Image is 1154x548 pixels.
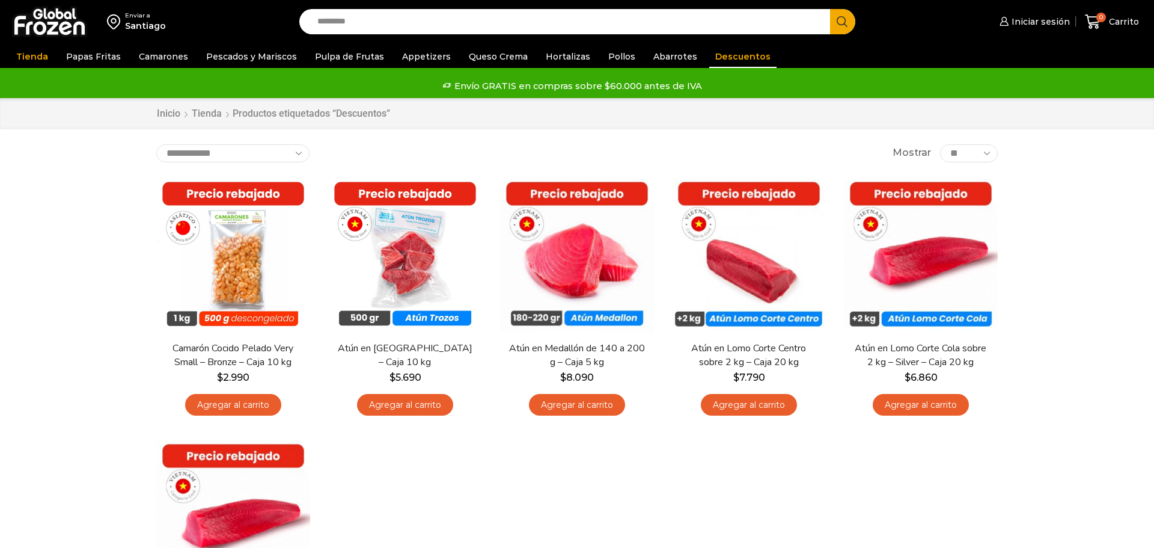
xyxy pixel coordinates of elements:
span: $ [560,372,566,383]
div: Santiago [125,20,166,32]
a: Pollos [602,45,641,68]
a: Camarón Cocido Pelado Very Small – Bronze – Caja 10 kg [164,342,302,369]
a: 0 Carrito [1082,8,1142,36]
a: Appetizers [396,45,457,68]
a: Pescados y Mariscos [200,45,303,68]
span: Iniciar sesión [1009,16,1070,28]
span: $ [389,372,395,383]
a: Hortalizas [540,45,596,68]
bdi: 8.090 [560,372,594,383]
a: Atún en [GEOGRAPHIC_DATA] – Caja 10 kg [336,342,474,369]
span: $ [905,372,911,383]
a: Atún en Lomo Corte Cola sobre 2 kg – Silver – Caja 20 kg [852,342,990,369]
a: Pulpa de Frutas [309,45,390,68]
img: address-field-icon.svg [107,11,125,32]
span: $ [733,372,739,383]
a: Queso Crema [463,45,534,68]
a: Abarrotes [647,45,703,68]
bdi: 2.990 [217,372,249,383]
button: Search button [830,9,855,34]
a: Agregar al carrito: “Atún en Lomo Corte Cola sobre 2 kg - Silver - Caja 20 kg” [873,394,969,416]
a: Camarones [133,45,194,68]
span: 0 [1096,13,1106,22]
span: Mostrar [893,146,931,160]
nav: Breadcrumb [156,107,390,121]
bdi: 7.790 [733,372,765,383]
a: Agregar al carrito: “Camarón Cocido Pelado Very Small - Bronze - Caja 10 kg” [185,394,281,416]
span: $ [217,372,223,383]
div: Enviar a [125,11,166,20]
bdi: 6.860 [905,372,938,383]
a: Tienda [191,107,222,121]
bdi: 5.690 [389,372,421,383]
h1: Productos etiquetados “Descuentos” [233,108,390,119]
a: Inicio [156,107,181,121]
a: Atún en Lomo Corte Centro sobre 2 kg – Caja 20 kg [680,342,818,369]
span: Carrito [1106,16,1139,28]
a: Papas Fritas [60,45,127,68]
a: Descuentos [709,45,777,68]
a: Agregar al carrito: “Atún en Lomo Corte Centro sobre 2 kg - Caja 20 kg” [701,394,797,416]
select: Pedido de la tienda [156,144,310,162]
a: Atún en Medallón de 140 a 200 g – Caja 5 kg [508,342,646,369]
a: Agregar al carrito: “Atún en Medallón de 140 a 200 g - Caja 5 kg” [529,394,625,416]
a: Tienda [10,45,54,68]
a: Iniciar sesión [997,10,1070,34]
a: Agregar al carrito: “Atún en Trozos - Caja 10 kg” [357,394,453,416]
